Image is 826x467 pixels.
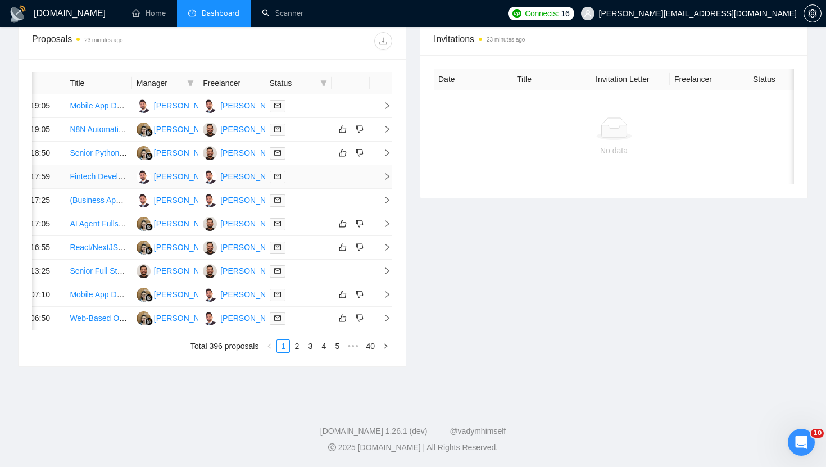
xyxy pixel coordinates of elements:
div: [PERSON_NAME] [220,312,285,324]
a: FM[PERSON_NAME] [203,313,285,322]
span: mail [274,102,281,109]
th: Title [65,72,131,94]
span: mail [274,149,281,156]
li: 2 [290,339,303,353]
button: right [379,339,392,353]
button: dislike [353,146,366,160]
img: upwork-logo.png [512,9,521,18]
div: No data [443,144,785,157]
img: FM [137,99,151,113]
img: FM [203,193,217,207]
span: dislike [356,125,364,134]
td: Mobile App Developer for Gamified Bible Learning App [65,283,131,307]
a: 2 [291,340,303,352]
td: React/NextJS developer for finalizing ongoing projects [65,236,131,260]
div: [PERSON_NAME] [220,170,285,183]
a: homeHome [132,8,166,18]
img: AA [203,264,217,278]
a: @vadymhimself [450,427,506,436]
img: AA [203,241,217,255]
button: like [336,311,350,325]
div: [PERSON_NAME] [154,312,219,324]
span: Invitations [434,32,794,46]
li: 5 [330,339,344,353]
a: 5 [331,340,343,352]
button: left [263,339,276,353]
div: [PERSON_NAME] [154,217,219,230]
td: Fintech Developer for MoneyGram Ramp Integration [65,165,131,189]
div: [PERSON_NAME] [220,288,285,301]
a: AA[PERSON_NAME] [203,148,285,157]
div: [PERSON_NAME] [220,241,285,253]
span: right [374,173,391,180]
div: [PERSON_NAME] [220,123,285,135]
span: dislike [356,314,364,323]
div: [PERSON_NAME] [220,194,285,206]
a: AA[PERSON_NAME] [203,266,285,275]
a: Senior Full Stack AI Developer for Marketing Automation Platform [70,266,297,275]
a: ES[PERSON_NAME] [137,242,219,251]
img: FM [137,170,151,184]
span: right [374,267,391,275]
div: [PERSON_NAME] [154,288,219,301]
td: AI Agent Fullstack Engineer Needed for Innovative Project [65,212,131,236]
img: FM [137,193,151,207]
span: mail [274,244,281,251]
th: Date [434,69,512,90]
a: Mobile App Developer for Gamified [DEMOGRAPHIC_DATA] Learning App [70,290,330,299]
a: FM[PERSON_NAME] [137,101,219,110]
span: right [374,125,391,133]
a: FM[PERSON_NAME] [137,195,219,204]
button: dislike [353,311,366,325]
a: [DOMAIN_NAME] 1.26.1 (dev) [320,427,428,436]
button: dislike [353,217,366,230]
time: 23 minutes ago [487,37,525,43]
img: AA [137,264,151,278]
span: 10 [811,429,824,438]
span: Connects: [525,7,559,20]
a: 40 [362,340,378,352]
span: right [374,196,391,204]
a: AA[PERSON_NAME] [137,266,219,275]
span: like [339,219,347,228]
a: setting [804,9,822,18]
td: Web-Based Online App Development [65,307,131,330]
span: dislike [356,290,364,299]
span: mail [274,173,281,180]
li: 4 [317,339,330,353]
a: Mobile App Developer for Simple Sign App with Admin Panel [70,101,280,110]
div: [PERSON_NAME] [154,123,219,135]
th: Invitation Letter [591,69,670,90]
span: left [266,343,273,350]
th: Title [512,69,591,90]
span: like [339,125,347,134]
span: right [382,343,389,350]
button: like [336,241,350,254]
div: [PERSON_NAME] [154,194,219,206]
a: N8N Automation Specialist (social Media, customer support) [70,125,279,134]
img: ES [137,123,151,137]
div: [PERSON_NAME] [154,147,219,159]
span: right [374,291,391,298]
button: dislike [353,123,366,136]
div: [PERSON_NAME] [220,147,285,159]
div: [PERSON_NAME] [220,217,285,230]
img: AA [203,123,217,137]
span: mail [274,267,281,274]
img: AA [203,146,217,160]
div: [PERSON_NAME] [154,265,219,277]
td: (Business App) Flutterflow Developer Needed [65,189,131,212]
a: AA[PERSON_NAME] [203,219,285,228]
span: user [584,10,592,17]
img: gigradar-bm.png [145,152,153,160]
td: Mobile App Developer for Simple Sign App with Admin Panel [65,94,131,118]
a: 1 [277,340,289,352]
span: mail [274,126,281,133]
button: like [336,123,350,136]
a: ES[PERSON_NAME] [137,219,219,228]
div: [PERSON_NAME] [154,170,219,183]
span: mail [274,220,281,227]
img: AA [203,217,217,231]
img: ES [137,241,151,255]
span: Dashboard [202,8,239,18]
